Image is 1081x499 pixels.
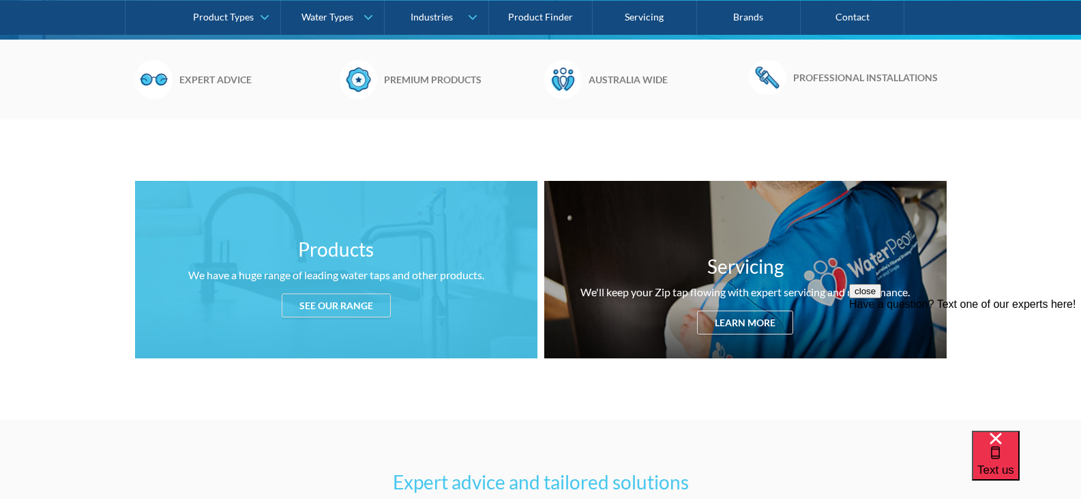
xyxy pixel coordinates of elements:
img: Glasses [135,60,173,98]
div: We'll keep your Zip tap flowing with expert servicing and maintenance. [580,284,910,300]
div: Water Types [301,11,353,23]
h6: Professional installations [793,70,947,85]
h6: Premium products [384,72,537,87]
div: Product Types [193,11,254,23]
img: Wrench [749,60,786,94]
iframe: podium webchat widget prompt [849,284,1081,448]
img: Waterpeople Symbol [544,60,582,98]
h6: Expert advice [179,72,333,87]
div: Industries [411,11,453,23]
h3: Expert advice and tailored solutions [138,468,943,496]
h3: Servicing [707,252,784,281]
iframe: podium webchat widget bubble [972,431,1081,499]
h6: Australia wide [589,72,742,87]
div: We have a huge range of leading water taps and other products. [188,267,484,283]
div: Learn more [697,311,793,334]
a: ServicingWe'll keep your Zip tap flowing with expert servicing and maintenance.Learn more [544,181,947,358]
h3: Products [298,235,374,263]
div: See our range [282,294,391,317]
img: Badge [340,60,377,98]
a: ProductsWe have a huge range of leading water taps and other products.See our range [135,181,537,358]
